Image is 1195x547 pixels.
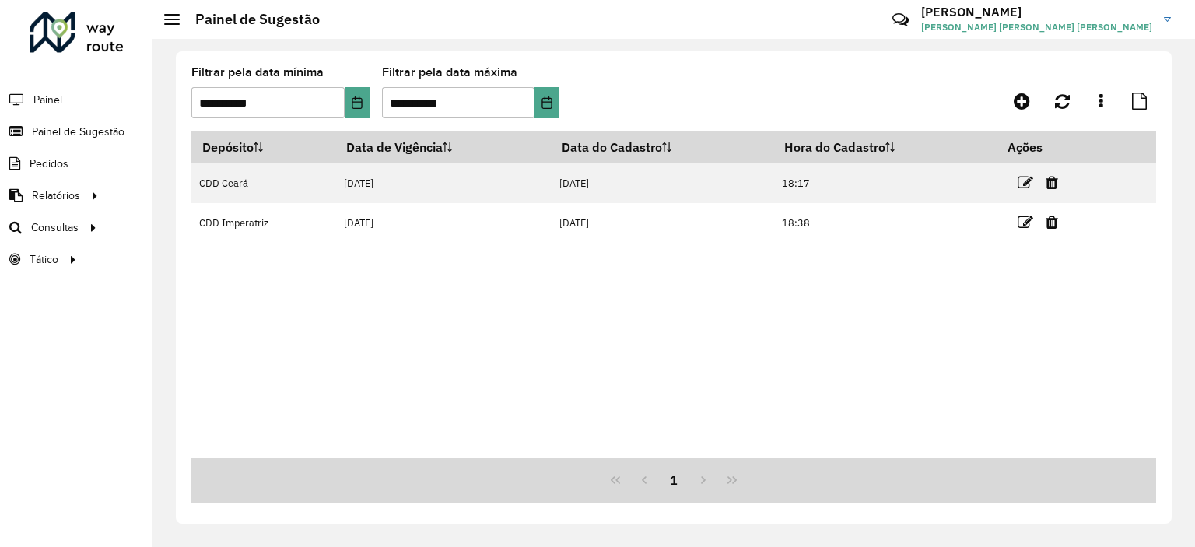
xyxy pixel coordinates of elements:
[884,3,917,37] a: Contato Rápido
[30,156,68,172] span: Pedidos
[31,219,79,236] span: Consultas
[30,251,58,268] span: Tático
[336,163,552,203] td: [DATE]
[32,188,80,204] span: Relatórios
[552,203,774,243] td: [DATE]
[1018,172,1033,193] a: Editar
[773,203,997,243] td: 18:38
[191,63,324,82] label: Filtrar pela data mínima
[180,11,320,28] h2: Painel de Sugestão
[534,87,559,118] button: Choose Date
[191,131,336,163] th: Depósito
[191,163,336,203] td: CDD Ceará
[33,92,62,108] span: Painel
[191,203,336,243] td: CDD Imperatriz
[1046,212,1058,233] a: Excluir
[773,131,997,163] th: Hora do Cadastro
[773,163,997,203] td: 18:17
[921,20,1152,34] span: [PERSON_NAME] [PERSON_NAME] [PERSON_NAME]
[32,124,124,140] span: Painel de Sugestão
[1018,212,1033,233] a: Editar
[552,131,774,163] th: Data do Cadastro
[382,63,517,82] label: Filtrar pela data máxima
[345,87,370,118] button: Choose Date
[336,131,552,163] th: Data de Vigência
[659,465,689,495] button: 1
[921,5,1152,19] h3: [PERSON_NAME]
[997,131,1091,163] th: Ações
[336,203,552,243] td: [DATE]
[1046,172,1058,193] a: Excluir
[552,163,774,203] td: [DATE]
